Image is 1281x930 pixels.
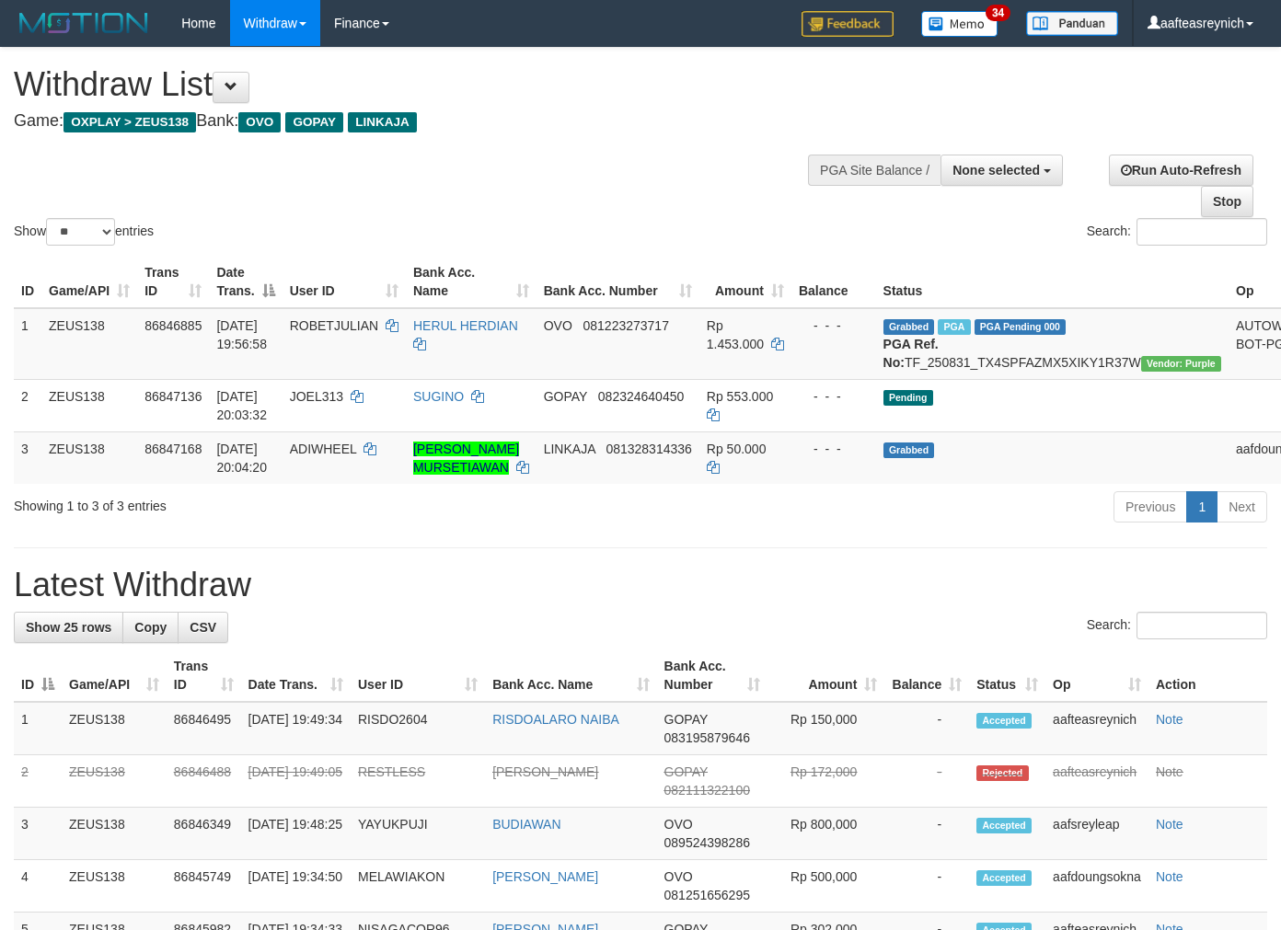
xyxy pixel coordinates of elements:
[1156,869,1183,884] a: Note
[137,256,209,308] th: Trans ID: activate to sort column ascending
[1217,491,1267,522] a: Next
[41,308,137,380] td: ZEUS138
[969,649,1045,702] th: Status: activate to sort column ascending
[664,869,693,884] span: OVO
[767,755,885,808] td: Rp 172,000
[544,389,587,404] span: GOPAY
[883,337,939,370] b: PGA Ref. No:
[1045,755,1148,808] td: aafteasreynich
[241,649,351,702] th: Date Trans.: activate to sort column ascending
[14,431,41,484] td: 3
[413,442,519,475] a: [PERSON_NAME] MURSETIAWAN
[664,764,708,779] span: GOPAY
[799,387,869,406] div: - - -
[876,256,1229,308] th: Status
[46,218,115,246] select: Showentries
[14,218,154,246] label: Show entries
[1156,712,1183,727] a: Note
[883,390,933,406] span: Pending
[1109,155,1253,186] a: Run Auto-Refresh
[14,256,41,308] th: ID
[492,712,619,727] a: RISDOALARO NAIBA
[1087,218,1267,246] label: Search:
[14,489,520,515] div: Showing 1 to 3 of 3 entries
[351,649,485,702] th: User ID: activate to sort column ascending
[802,11,894,37] img: Feedback.jpg
[14,702,62,755] td: 1
[537,256,699,308] th: Bank Acc. Number: activate to sort column ascending
[41,256,137,308] th: Game/API: activate to sort column ascending
[41,379,137,431] td: ZEUS138
[351,702,485,755] td: RISDO2604
[799,440,869,458] div: - - -
[14,112,836,131] h4: Game: Bank:
[26,620,111,635] span: Show 25 rows
[1156,817,1183,832] a: Note
[975,319,1067,335] span: PGA Pending
[241,755,351,808] td: [DATE] 19:49:05
[767,860,885,913] td: Rp 500,000
[1087,612,1267,639] label: Search:
[144,389,202,404] span: 86847136
[351,860,485,913] td: MELAWIAKON
[707,389,773,404] span: Rp 553.000
[492,817,560,832] a: BUDIAWAN
[938,319,970,335] span: Marked by aafsreyleap
[799,316,869,335] div: - - -
[791,256,876,308] th: Balance
[122,612,179,643] a: Copy
[14,612,123,643] a: Show 25 rows
[767,702,885,755] td: Rp 150,000
[1201,186,1253,217] a: Stop
[664,730,750,745] span: Copy 083195879646 to clipboard
[664,835,750,850] span: Copy 089524398286 to clipboard
[1045,702,1148,755] td: aafteasreynich
[413,389,464,404] a: SUGINO
[290,442,357,456] span: ADIWHEEL
[544,442,595,456] span: LINKAJA
[216,389,267,422] span: [DATE] 20:03:32
[583,318,668,333] span: Copy 081223273717 to clipboard
[664,817,693,832] span: OVO
[1114,491,1187,522] a: Previous
[216,318,267,351] span: [DATE] 19:56:58
[41,431,137,484] td: ZEUS138
[986,5,1010,21] span: 34
[1156,764,1183,779] a: Note
[606,442,691,456] span: Copy 081328314336 to clipboard
[290,389,343,404] span: JOEL313
[241,860,351,913] td: [DATE] 19:34:50
[598,389,684,404] span: Copy 082324640450 to clipboard
[544,318,572,333] span: OVO
[190,620,216,635] span: CSV
[14,808,62,860] td: 3
[285,112,343,132] span: GOPAY
[62,702,167,755] td: ZEUS138
[351,808,485,860] td: YAYUKPUJI
[767,808,885,860] td: Rp 800,000
[178,612,228,643] a: CSV
[808,155,941,186] div: PGA Site Balance /
[976,818,1032,833] span: Accepted
[1045,808,1148,860] td: aafsreyleap
[941,155,1063,186] button: None selected
[952,163,1040,178] span: None selected
[167,702,241,755] td: 86846495
[14,567,1267,603] h1: Latest Withdraw
[1141,356,1221,372] span: Vendor URL: https://trx4.1velocity.biz
[62,808,167,860] td: ZEUS138
[707,318,764,351] span: Rp 1.453.000
[14,755,62,808] td: 2
[664,888,750,902] span: Copy 081251656295 to clipboard
[657,649,767,702] th: Bank Acc. Number: activate to sort column ascending
[883,319,935,335] span: Grabbed
[14,379,41,431] td: 2
[167,649,241,702] th: Trans ID: activate to sort column ascending
[283,256,406,308] th: User ID: activate to sort column ascending
[976,765,1028,781] span: Rejected
[1137,218,1267,246] input: Search:
[413,318,518,333] a: HERUL HERDIAN
[241,808,351,860] td: [DATE] 19:48:25
[406,256,537,308] th: Bank Acc. Name: activate to sort column ascending
[62,860,167,913] td: ZEUS138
